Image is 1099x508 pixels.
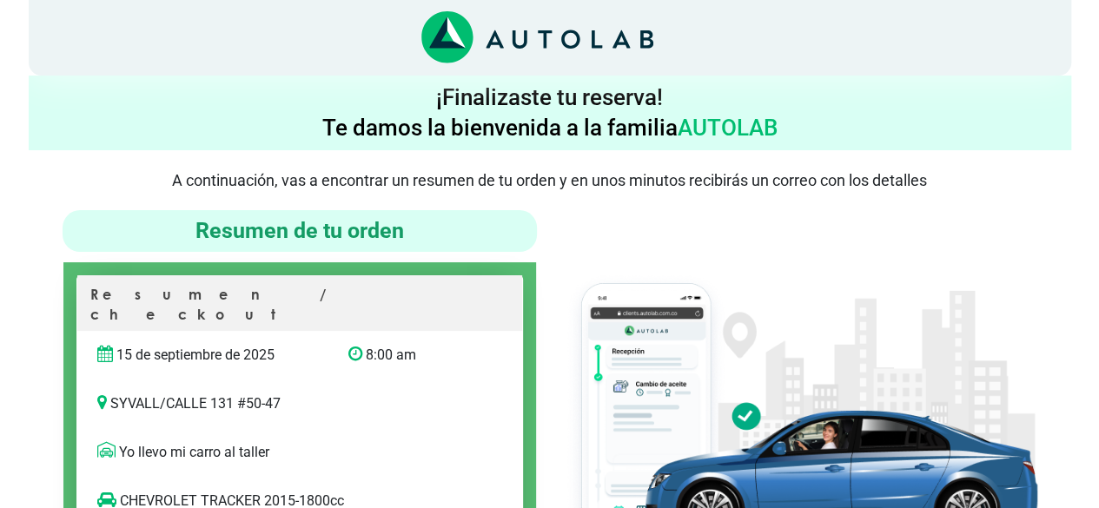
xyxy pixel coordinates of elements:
h4: ¡Finalizaste tu reserva! Te damos la bienvenida a la familia [36,82,1064,143]
p: SYVALL / CALLE 131 #50-47 [97,393,502,414]
p: Yo llevo mi carro al taller [97,442,502,463]
p: 15 de septiembre de 2025 [97,345,322,366]
p: 8:00 am [348,345,466,366]
p: A continuación, vas a encontrar un resumen de tu orden y en unos minutos recibirás un correo con ... [29,171,1071,189]
h4: Resumen de tu orden [70,217,530,245]
a: Link al sitio de autolab [421,29,653,45]
span: AUTOLAB [678,115,778,141]
p: Resumen / checkout [90,285,509,331]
